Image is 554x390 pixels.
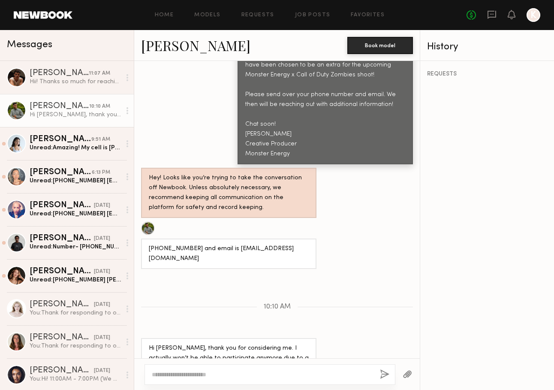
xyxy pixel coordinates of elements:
div: 10:10 AM [89,103,110,111]
div: You: Thank for responding to our request! Fortunately, you have been chosen to be an extra for th... [30,342,121,350]
div: [PERSON_NAME] [30,234,94,243]
div: Thank for responding to our request! Fortunately, you have been chosen to be an extra for the upc... [245,51,405,159]
div: Unread: Amazing! My cell is [PHONE_NUMBER] and email is [EMAIL_ADDRESS][DOMAIN_NAME]. Thank you! [30,144,121,152]
a: [PERSON_NAME] [141,36,250,54]
div: Hii! Thanks so much for reaching out! Sounds like a lot of fun! Can we do $1000 again ? [30,78,121,86]
div: [DATE] [94,202,110,210]
span: Messages [7,40,52,50]
div: [PERSON_NAME] [30,135,91,144]
a: Favorites [351,12,385,18]
div: [DATE] [94,235,110,243]
a: Models [194,12,220,18]
div: [DATE] [94,367,110,375]
div: 9:51 AM [91,136,110,144]
a: K [527,8,540,22]
span: 10:10 AM [264,303,291,311]
div: 6:13 PM [92,169,110,177]
div: You: Hi! 11:00AM - 7:00PM (We might be flex with the timing, but this is the window we are workin... [30,375,121,383]
div: Unread: [PHONE_NUMBER] [EMAIL_ADDRESS][DOMAIN_NAME] [30,210,121,218]
div: Hi [PERSON_NAME], thank you for considering me. I actually won’t be able to participate anymore d... [149,344,309,383]
div: History [427,42,547,52]
div: [PERSON_NAME] [30,267,94,276]
div: REQUESTS [427,71,547,77]
a: Book model [347,41,413,48]
div: [PERSON_NAME] [30,102,89,111]
a: Job Posts [295,12,331,18]
div: Unread: [PHONE_NUMBER] [PERSON_NAME][EMAIL_ADDRESS][DOMAIN_NAME] [30,276,121,284]
div: [PERSON_NAME] [30,69,89,78]
div: Unread: Number- [PHONE_NUMBER] Email- [EMAIL_ADDRESS][DOMAIN_NAME] [30,243,121,251]
div: You: Thank for responding to our request! Fortunately, you have been chosen to be an extra for th... [30,309,121,317]
div: [PERSON_NAME] [30,300,94,309]
div: [PERSON_NAME] [30,168,92,177]
div: [DATE] [94,268,110,276]
div: [DATE] [94,334,110,342]
div: [PHONE_NUMBER] and email is [EMAIL_ADDRESS][DOMAIN_NAME] [149,244,309,264]
div: Hey! Looks like you’re trying to take the conversation off Newbook. Unless absolutely necessary, ... [149,173,309,213]
a: Home [155,12,174,18]
div: 11:07 AM [89,70,110,78]
div: [PERSON_NAME] [30,201,94,210]
div: [PERSON_NAME] [30,366,94,375]
div: [PERSON_NAME] [30,333,94,342]
div: Hi [PERSON_NAME], thank you for considering me. I actually won’t be able to participate anymore d... [30,111,121,119]
div: Unread: [PHONE_NUMBER] [EMAIL_ADDRESS][DOMAIN_NAME] [30,177,121,185]
div: [DATE] [94,301,110,309]
button: Book model [347,37,413,54]
a: Requests [241,12,274,18]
